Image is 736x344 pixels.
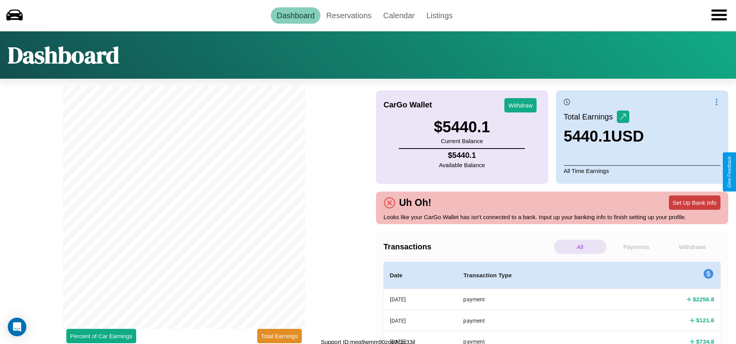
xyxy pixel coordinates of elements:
[421,7,459,24] a: Listings
[727,156,732,188] div: Give Feedback
[384,212,721,222] p: Looks like your CarGo Wallet has isn't connected to a bank. Input up your banking info to finish ...
[320,7,378,24] a: Reservations
[457,310,613,331] th: payment
[693,295,714,303] h4: $ 2256.8
[463,271,607,280] h4: Transaction Type
[395,197,435,208] h4: Uh Oh!
[271,7,320,24] a: Dashboard
[384,310,457,331] th: [DATE]
[610,240,663,254] p: Payments
[554,240,606,254] p: All
[504,98,537,112] button: Withdraw
[564,128,644,145] h3: 5440.1 USD
[457,289,613,310] th: payment
[384,242,552,251] h4: Transactions
[384,289,457,310] th: [DATE]
[669,195,720,210] button: Set Up Bank Info
[8,318,26,336] div: Open Intercom Messenger
[66,329,136,343] button: Percent of Car Earnings
[564,165,720,176] p: All Time Earnings
[434,136,490,146] p: Current Balance
[439,160,485,170] p: Available Balance
[384,100,432,109] h4: CarGo Wallet
[666,240,719,254] p: Withdraws
[564,110,617,124] p: Total Earnings
[696,316,714,324] h4: $ 121.6
[378,7,421,24] a: Calendar
[434,118,490,136] h3: $ 5440.1
[8,39,119,71] h1: Dashboard
[439,151,485,160] h4: $ 5440.1
[390,271,451,280] h4: Date
[257,329,302,343] button: Total Earnings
